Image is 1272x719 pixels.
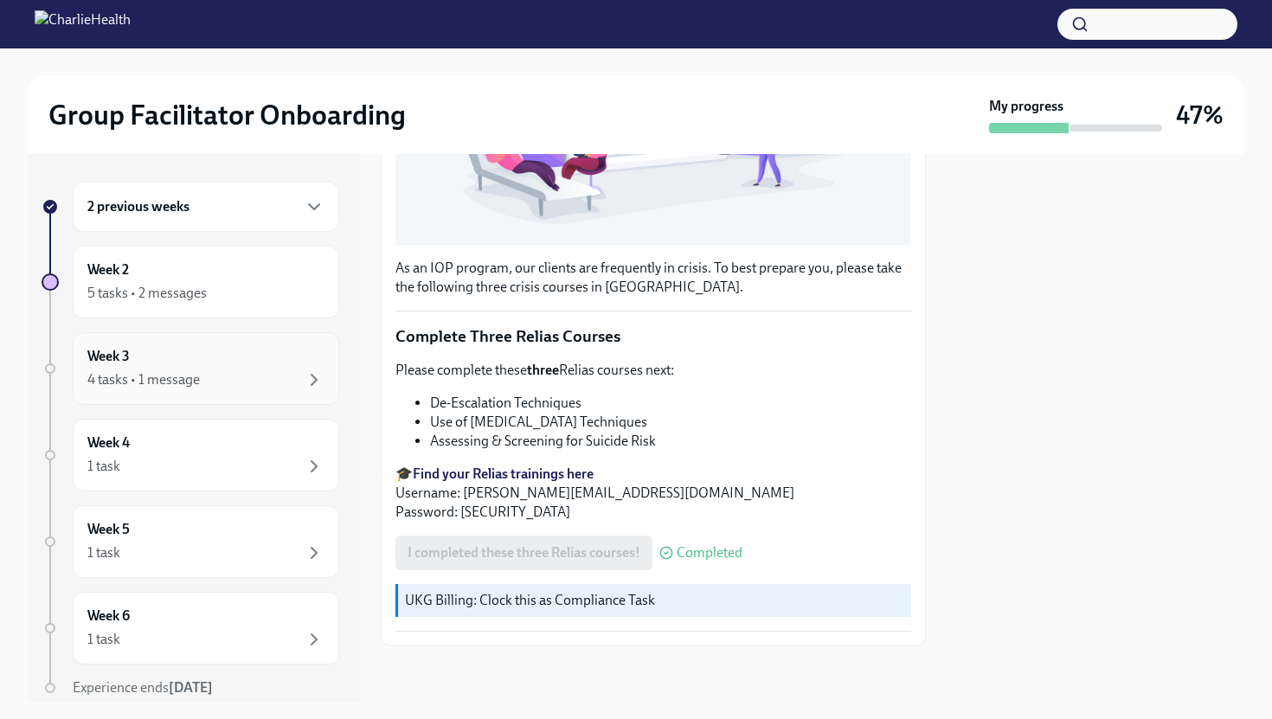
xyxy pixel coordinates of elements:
a: Find your Relias trainings here [413,465,594,482]
li: Assessing & Screening for Suicide Risk [430,432,911,451]
div: 1 task [87,543,120,562]
p: As an IOP program, our clients are frequently in crisis. To best prepare you, please take the fol... [395,259,911,297]
span: Experience ends [73,679,213,696]
h3: 47% [1176,100,1224,131]
h6: Week 2 [87,260,129,279]
strong: [DATE] [169,679,213,696]
strong: three [527,362,559,378]
h6: Week 5 [87,520,130,539]
img: CharlieHealth [35,10,131,38]
a: Week 34 tasks • 1 message [42,332,339,405]
div: 4 tasks • 1 message [87,370,200,389]
a: Week 25 tasks • 2 messages [42,246,339,318]
a: Week 61 task [42,592,339,664]
li: De-Escalation Techniques [430,394,911,413]
h6: 2 previous weeks [87,197,190,216]
h6: Week 6 [87,607,130,626]
div: 1 task [87,457,120,476]
a: Week 41 task [42,419,339,491]
h2: Group Facilitator Onboarding [48,98,406,132]
strong: My progress [989,97,1063,116]
p: Please complete these Relias courses next: [395,361,911,380]
li: Use of [MEDICAL_DATA] Techniques [430,413,911,432]
a: Week 51 task [42,505,339,578]
div: 2 previous weeks [73,182,339,232]
h6: Week 3 [87,347,130,366]
h6: Week 4 [87,433,130,453]
div: 5 tasks • 2 messages [87,284,207,303]
p: Complete Three Relias Courses [395,325,911,348]
div: 1 task [87,630,120,649]
span: Completed [677,546,742,560]
p: UKG Billing: Clock this as Compliance Task [405,591,904,610]
p: 🎓 Username: [PERSON_NAME][EMAIL_ADDRESS][DOMAIN_NAME] Password: [SECURITY_DATA] [395,465,911,522]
